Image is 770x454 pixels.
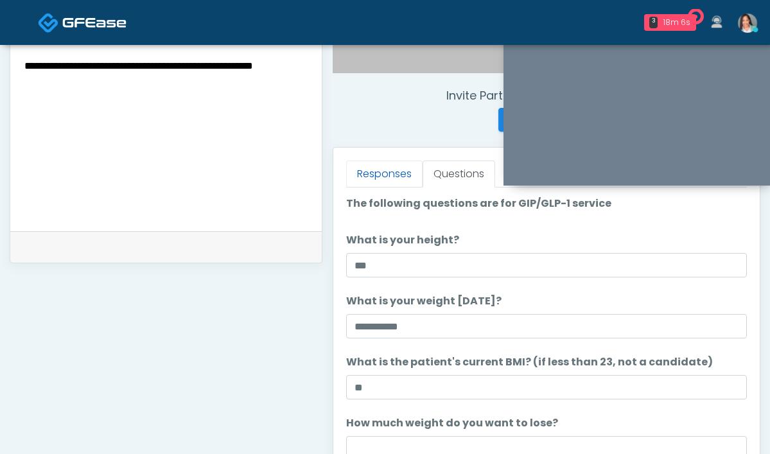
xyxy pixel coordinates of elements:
[62,16,127,29] img: Docovia
[498,108,595,132] button: Invite Participants
[663,17,691,28] div: 18m 6s
[495,161,542,188] a: Chat
[346,232,459,248] label: What is your height?
[346,161,423,188] a: Responses
[333,89,760,103] h4: Invite Participants to Video Session
[346,354,713,370] label: What is the patient's current BMI? (if less than 23, not a candidate)
[38,1,127,43] a: Docovia
[38,12,59,33] img: Docovia
[738,13,757,33] img: Jennifer Ekeh
[649,17,658,28] div: 3
[346,293,502,309] label: What is your weight [DATE]?
[346,415,558,431] label: How much weight do you want to lose?
[636,9,704,36] a: 3 18m 6s
[423,161,495,188] a: Questions
[346,196,611,211] label: The following questions are for GIP/GLP-1 service
[10,5,49,44] button: Open LiveChat chat widget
